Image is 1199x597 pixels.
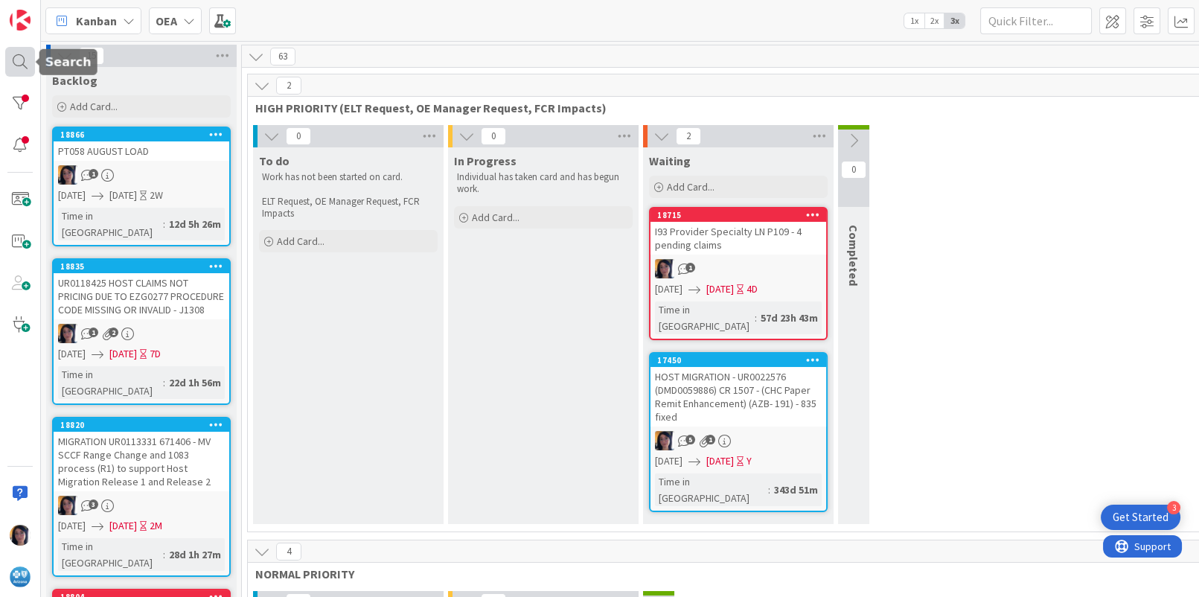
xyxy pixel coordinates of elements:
input: Quick Filter... [980,7,1092,34]
span: 2 [676,127,701,145]
div: TC [54,165,229,185]
div: 57d 23h 43m [757,310,822,326]
img: TC [655,431,674,450]
span: 2 [276,77,301,95]
span: 3 [89,499,98,509]
div: 4D [746,281,758,297]
div: 22d 1h 56m [165,374,225,391]
a: 18835UR0118425 HOST CLAIMS NOT PRICING DUE TO EZG0277 PROCEDURE CODE MISSING OR INVALID - J1308TC... [52,258,231,405]
div: 18820 [60,420,229,430]
span: Add Card... [70,100,118,113]
span: [DATE] [109,188,137,203]
div: 18835 [54,260,229,273]
span: [DATE] [109,518,137,534]
a: 18866PT058 AUGUST LOADTC[DATE][DATE]2WTime in [GEOGRAPHIC_DATA]:12d 5h 26m [52,127,231,246]
div: I93 Provider Specialty LN P109 - 4 pending claims [650,222,826,255]
p: Individual has taken card and has begun work. [457,171,630,196]
a: 18820MIGRATION UR0113331 671406 - MV SCCF Range Change and 1083 process (R1) to support Host Migr... [52,417,231,577]
div: 17450HOST MIGRATION - UR0022576 (DMD0059886) CR 1507 - (CHC Paper Remit Enhancement) (AZB- 191) -... [650,354,826,427]
span: 15 [79,47,104,65]
div: 3 [1167,501,1180,514]
span: Add Card... [277,234,324,248]
b: OEA [156,13,177,28]
span: 2x [924,13,944,28]
span: 1 [89,169,98,179]
div: Get Started [1113,510,1168,525]
span: 3x [944,13,965,28]
span: [DATE] [706,453,734,469]
span: In Progress [454,153,517,168]
span: Support [31,2,68,20]
div: 7D [150,346,161,362]
div: 2W [150,188,163,203]
span: 4 [276,543,301,561]
img: TC [58,496,77,515]
div: TC [54,324,229,343]
span: 1 [89,328,98,337]
div: TC [54,496,229,515]
span: [DATE] [706,281,734,297]
span: Waiting [649,153,691,168]
span: 63 [270,48,295,66]
div: 12d 5h 26m [165,216,225,232]
div: 17450 [650,354,826,367]
div: Time in [GEOGRAPHIC_DATA] [655,473,768,506]
span: [DATE] [58,346,86,362]
span: 2 [109,328,118,337]
span: [DATE] [58,188,86,203]
img: Visit kanbanzone.com [10,10,31,31]
span: 5 [685,435,695,444]
span: Add Card... [472,211,519,224]
div: UR0118425 HOST CLAIMS NOT PRICING DUE TO EZG0277 PROCEDURE CODE MISSING OR INVALID - J1308 [54,273,229,319]
span: : [755,310,757,326]
div: 18715I93 Provider Specialty LN P109 - 4 pending claims [650,208,826,255]
div: TC [650,259,826,278]
span: [DATE] [655,281,682,297]
span: 1 [706,435,715,444]
div: 17450 [657,355,826,365]
span: [DATE] [109,346,137,362]
span: 0 [841,161,866,179]
span: Kanban [76,12,117,30]
div: 18715 [650,208,826,222]
span: 1 [685,263,695,272]
span: : [768,482,770,498]
span: 0 [286,127,311,145]
img: avatar [10,566,31,587]
span: To do [259,153,290,168]
span: 0 [481,127,506,145]
span: 1x [904,13,924,28]
a: 18715I93 Provider Specialty LN P109 - 4 pending claimsTC[DATE][DATE]4DTime in [GEOGRAPHIC_DATA]:5... [649,207,828,340]
div: HOST MIGRATION - UR0022576 (DMD0059886) CR 1507 - (CHC Paper Remit Enhancement) (AZB- 191) - 835 ... [650,367,826,427]
div: Y [746,453,752,469]
div: Time in [GEOGRAPHIC_DATA] [58,366,163,399]
div: Time in [GEOGRAPHIC_DATA] [655,301,755,334]
span: Add Card... [667,180,714,194]
h5: Search [45,55,92,69]
img: TC [655,259,674,278]
div: MIGRATION UR0113331 671406 - MV SCCF Range Change and 1083 process (R1) to support Host Migration... [54,432,229,491]
span: [DATE] [58,518,86,534]
div: 18835 [60,261,229,272]
div: 28d 1h 27m [165,546,225,563]
span: Backlog [52,73,97,88]
div: 18866PT058 AUGUST LOAD [54,128,229,161]
div: 18820 [54,418,229,432]
div: 18820MIGRATION UR0113331 671406 - MV SCCF Range Change and 1083 process (R1) to support Host Migr... [54,418,229,491]
div: PT058 AUGUST LOAD [54,141,229,161]
img: TC [58,165,77,185]
div: 343d 51m [770,482,822,498]
div: 18835UR0118425 HOST CLAIMS NOT PRICING DUE TO EZG0277 PROCEDURE CODE MISSING OR INVALID - J1308 [54,260,229,319]
div: 18715 [657,210,826,220]
div: 2M [150,518,162,534]
div: Time in [GEOGRAPHIC_DATA] [58,538,163,571]
div: Open Get Started checklist, remaining modules: 3 [1101,505,1180,530]
span: : [163,546,165,563]
span: Completed [846,225,861,286]
span: [DATE] [655,453,682,469]
a: 17450HOST MIGRATION - UR0022576 (DMD0059886) CR 1507 - (CHC Paper Remit Enhancement) (AZB- 191) -... [649,352,828,512]
div: 18866 [54,128,229,141]
p: Work has not been started on card. [262,171,435,183]
p: ELT Request, OE Manager Request, FCR Impacts [262,196,435,220]
div: TC [650,431,826,450]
